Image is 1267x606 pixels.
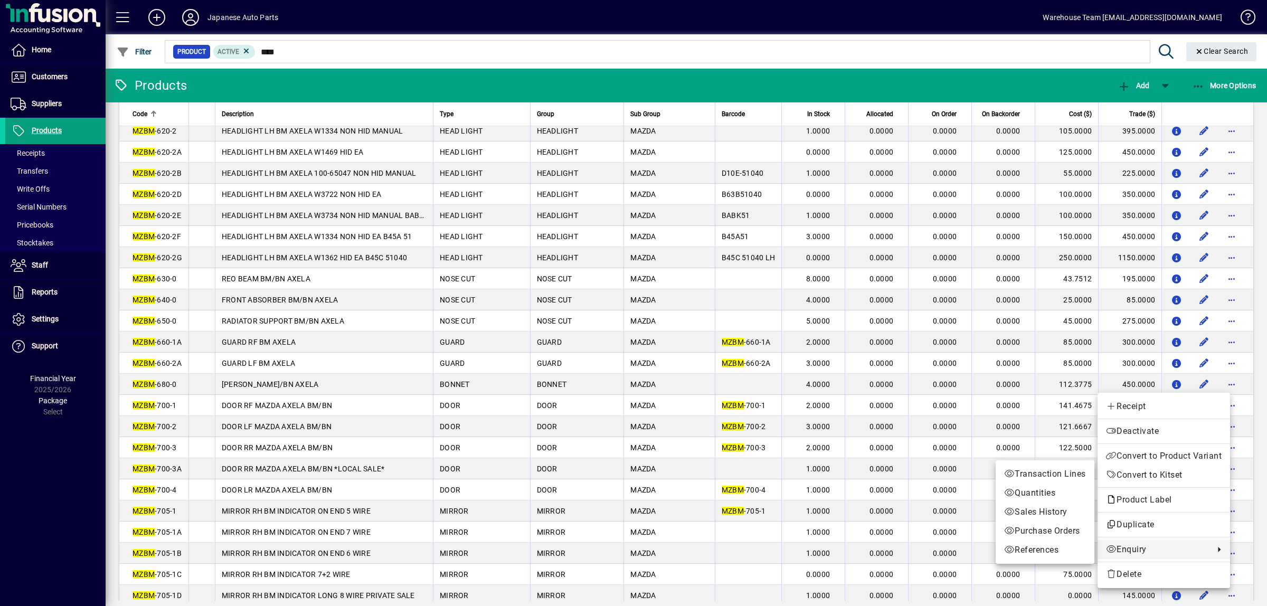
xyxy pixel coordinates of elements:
[1106,495,1177,505] span: Product Label
[1106,518,1222,531] span: Duplicate
[1106,543,1209,556] span: Enquiry
[1098,422,1230,441] button: Deactivate product
[1106,425,1222,438] span: Deactivate
[1106,400,1222,413] span: Receipt
[1106,469,1222,481] span: Convert to Kitset
[1106,450,1222,462] span: Convert to Product Variant
[1106,568,1222,581] span: Delete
